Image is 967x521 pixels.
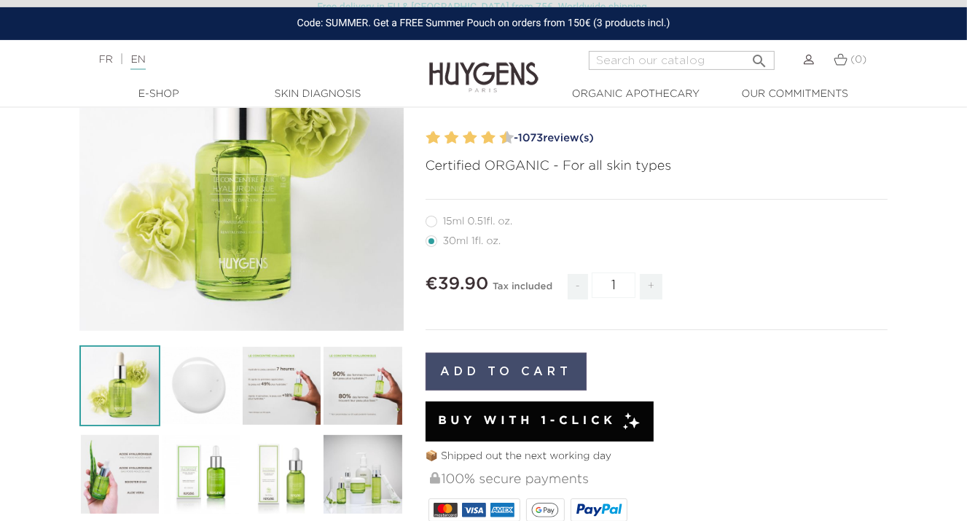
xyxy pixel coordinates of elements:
label: 8 [485,128,496,149]
label: 3 [442,128,447,149]
label: 1 [423,128,428,149]
label: 6 [466,128,477,149]
a: Our commitments [722,87,868,102]
span: + [640,274,663,299]
label: 4 [447,128,458,149]
input: Quantity [592,273,635,298]
label: 7 [478,128,483,149]
img: google_pay [531,503,559,517]
span: - [568,274,588,299]
button:  [747,47,773,66]
label: 15ml 0.51fl. oz. [426,216,531,227]
a: Skin Diagnosis [245,87,391,102]
p: 📦 Shipped out the next working day [426,449,888,464]
a: -1073review(s) [509,128,888,149]
img: VISA [462,503,486,517]
label: 5 [460,128,465,149]
div: Tax included [493,271,552,310]
label: 10 [503,128,514,149]
label: 30ml 1fl. oz. [426,235,519,247]
label: 9 [497,128,502,149]
div: 100% secure payments [428,464,888,495]
input: Search [589,51,775,70]
span: €39.90 [426,275,489,293]
p: Certified ORGANIC - For all skin types [426,157,888,176]
img: Huygens [429,39,539,95]
a: FR [99,55,113,65]
div: | [92,51,392,68]
a: Organic Apothecary [563,87,709,102]
a: E-Shop [86,87,232,102]
img: 100% secure payments [430,472,440,484]
img: MASTERCARD [434,503,458,517]
button: Add to cart [426,353,587,391]
i:  [751,48,769,66]
a: EN [130,55,145,70]
span: 1073 [518,133,544,144]
span: (0) [850,55,866,65]
label: 2 [429,128,440,149]
img: AMEX [490,503,514,517]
